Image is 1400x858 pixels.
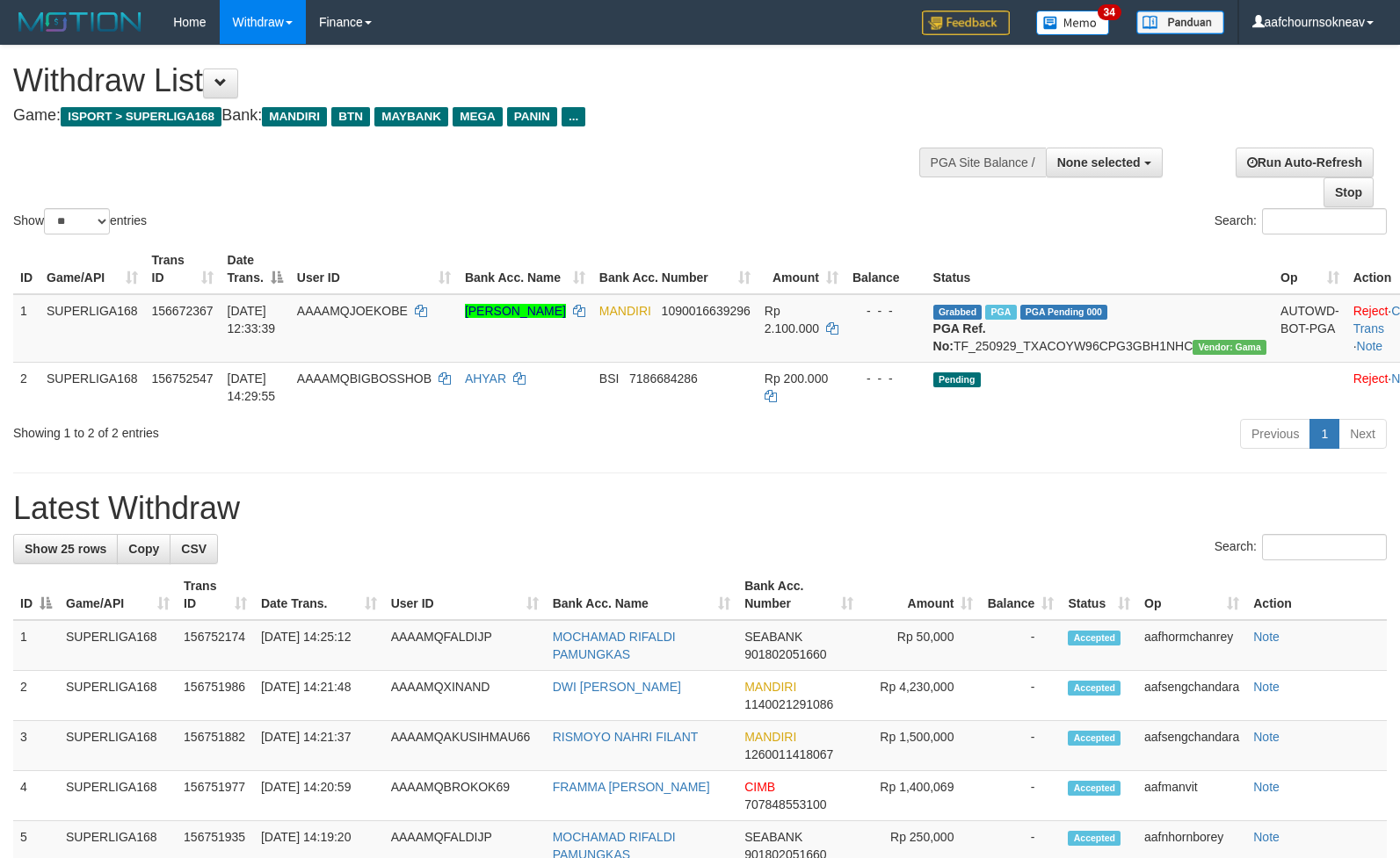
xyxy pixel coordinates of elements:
[254,620,384,671] td: [DATE] 14:25:12
[59,671,177,721] td: SUPERLIGA168
[61,107,221,126] span: ISPORT > SUPERLIGA168
[40,362,145,412] td: SUPERLIGA168
[228,371,276,403] span: [DATE] 14:29:55
[40,294,145,363] td: SUPERLIGA168
[177,721,254,771] td: 156751882
[1137,570,1246,620] th: Op: activate to sort column ascending
[374,107,448,126] span: MAYBANK
[553,630,676,661] a: MOCHAMAD RIFALDI PAMUNGKAS
[221,244,290,294] th: Date Trans.: activate to sort column descending
[744,630,802,644] span: SEABANK
[13,107,916,125] h4: Game: Bank:
[933,305,983,320] span: Grabbed
[254,721,384,771] td: [DATE] 14:21:37
[13,771,59,821] td: 4
[1137,671,1246,721] td: aafsengchandara
[1057,155,1141,169] span: None selected
[744,730,796,744] span: MANDIRI
[737,570,860,620] th: Bank Acc. Number: activate to sort column ascending
[933,372,981,387] span: Pending
[1338,419,1387,449] a: Next
[128,542,159,556] span: Copy
[13,63,916,98] h1: Withdraw List
[1273,294,1346,363] td: AUTOWD-BOT-PGA
[1253,630,1280,644] a: Note
[1068,631,1121,645] span: Accepted
[145,244,221,294] th: Trans ID: activate to sort column ascending
[1136,11,1224,34] img: panduan.png
[384,620,546,671] td: AAAAMQFALDIJP
[919,148,1046,177] div: PGA Site Balance /
[922,11,1010,35] img: Feedback.jpg
[553,680,681,694] a: DWI [PERSON_NAME]
[1193,340,1266,355] span: Vendor URL: https://trx31.1velocity.biz
[744,647,826,661] span: Copy 901802051660 to clipboard
[13,671,59,721] td: 2
[59,620,177,671] td: SUPERLIGA168
[40,244,145,294] th: Game/API: activate to sort column ascending
[744,797,826,811] span: Copy 707848553100 to clipboard
[297,371,432,386] span: AAAAMQBIGBOSSHOB
[1324,177,1374,207] a: Stop
[926,244,1273,294] th: Status
[1046,148,1163,177] button: None selected
[1357,339,1383,353] a: Note
[985,305,1016,320] span: Marked by aafsengchandara
[1236,148,1374,177] a: Run Auto-Refresh
[1068,831,1121,846] span: Accepted
[860,570,981,620] th: Amount: activate to sort column ascending
[13,9,147,35] img: MOTION_logo.png
[1353,371,1389,386] a: Reject
[1309,419,1339,449] a: 1
[177,570,254,620] th: Trans ID: activate to sort column ascending
[177,771,254,821] td: 156751977
[59,721,177,771] td: SUPERLIGA168
[152,371,214,386] span: 156752547
[13,491,1387,526] h1: Latest Withdraw
[1068,731,1121,746] span: Accepted
[1137,771,1246,821] td: aafmanvit
[758,244,845,294] th: Amount: activate to sort column ascending
[1068,781,1121,796] span: Accepted
[297,304,408,318] span: AAAAMQJOEKOBE
[1036,11,1110,35] img: Button%20Memo.svg
[980,620,1061,671] td: -
[262,107,327,126] span: MANDIRI
[629,371,698,386] span: Copy 7186684286 to clipboard
[744,697,833,711] span: Copy 1140021291086 to clipboard
[933,321,986,353] b: PGA Ref. No:
[860,671,981,721] td: Rp 4,230,000
[465,304,566,318] a: [PERSON_NAME]
[926,294,1273,363] td: TF_250929_TXACOYW96CPG3GBH1NHC
[181,542,207,556] span: CSV
[599,304,651,318] span: MANDIRI
[1240,419,1310,449] a: Previous
[384,570,546,620] th: User ID: activate to sort column ascending
[1098,4,1121,20] span: 34
[507,107,557,126] span: PANIN
[384,671,546,721] td: AAAAMQXINAND
[1246,570,1387,620] th: Action
[59,771,177,821] td: SUPERLIGA168
[852,302,919,320] div: - - -
[765,371,828,386] span: Rp 200.000
[13,208,147,234] label: Show entries
[254,570,384,620] th: Date Trans.: activate to sort column ascending
[254,771,384,821] td: [DATE] 14:20:59
[177,671,254,721] td: 156751986
[860,721,981,771] td: Rp 1,500,000
[1253,730,1280,744] a: Note
[44,208,110,234] select: Showentries
[599,371,620,386] span: BSI
[1137,620,1246,671] td: aafhormchanrey
[331,107,370,126] span: BTN
[1061,570,1137,620] th: Status: activate to sort column ascending
[13,244,40,294] th: ID
[13,534,118,564] a: Show 25 rows
[1020,305,1108,320] span: PGA Pending
[13,620,59,671] td: 1
[117,534,170,564] a: Copy
[290,244,458,294] th: User ID: activate to sort column ascending
[458,244,592,294] th: Bank Acc. Name: activate to sort column ascending
[980,771,1061,821] td: -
